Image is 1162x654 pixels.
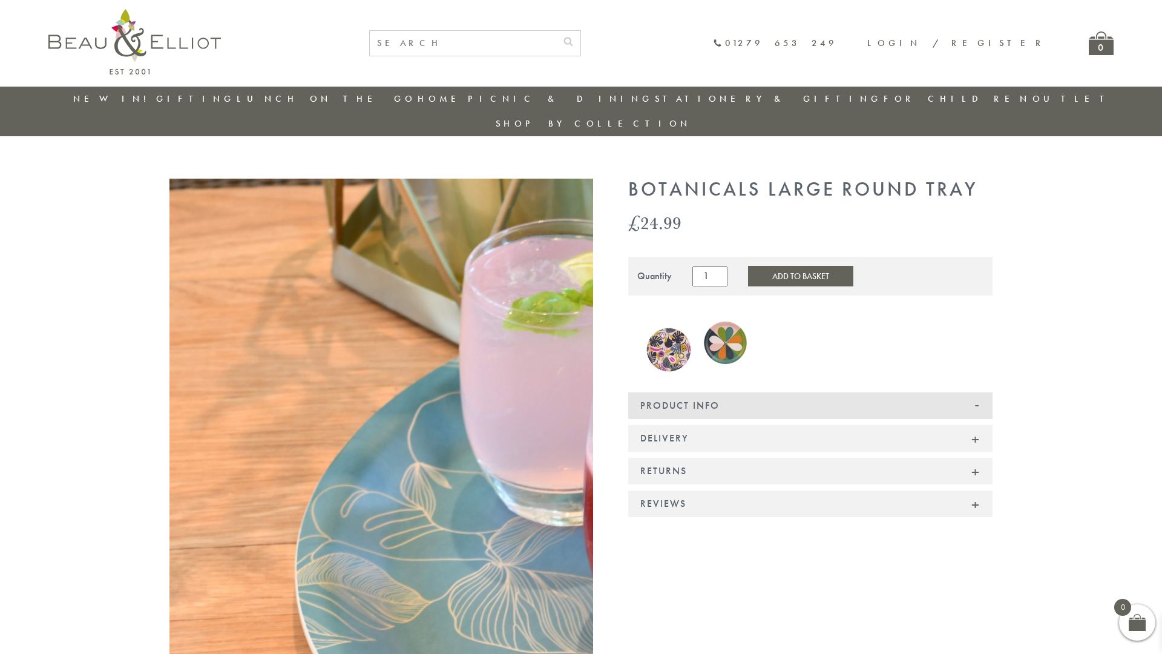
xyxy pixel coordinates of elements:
a: Guatemala Large Round Tray [646,314,691,374]
a: New in! [73,93,154,105]
a: 01279 653 249 [713,38,837,48]
span: £ [628,210,640,235]
a: Home [418,93,466,105]
a: Shop by collection [496,117,691,130]
div: Product Info [628,392,993,419]
bdi: 24.99 [628,210,681,235]
img: Guatemala Large Round Tray [646,314,691,372]
a: Stationery & Gifting [655,93,882,105]
a: Carnaby bloom round tray [703,314,748,374]
img: logo [48,9,221,74]
a: 0 [1089,31,1114,55]
span: 0 [1114,599,1131,616]
input: SEARCH [370,31,556,56]
a: For Children [884,93,1031,105]
img: Carnaby bloom round tray [703,314,748,372]
h1: Botanicals Large Round Tray [628,179,993,201]
button: Add to Basket [748,266,853,286]
input: Product quantity [692,266,727,286]
a: Picnic & Dining [468,93,653,105]
div: Delivery [628,425,993,452]
a: Gifting [156,93,235,105]
div: Returns [628,458,993,484]
div: Quantity [637,271,672,282]
a: Outlet [1032,93,1113,105]
a: Login / Register [867,37,1046,49]
a: Lunch On The Go [237,93,416,105]
div: Reviews [628,490,993,517]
